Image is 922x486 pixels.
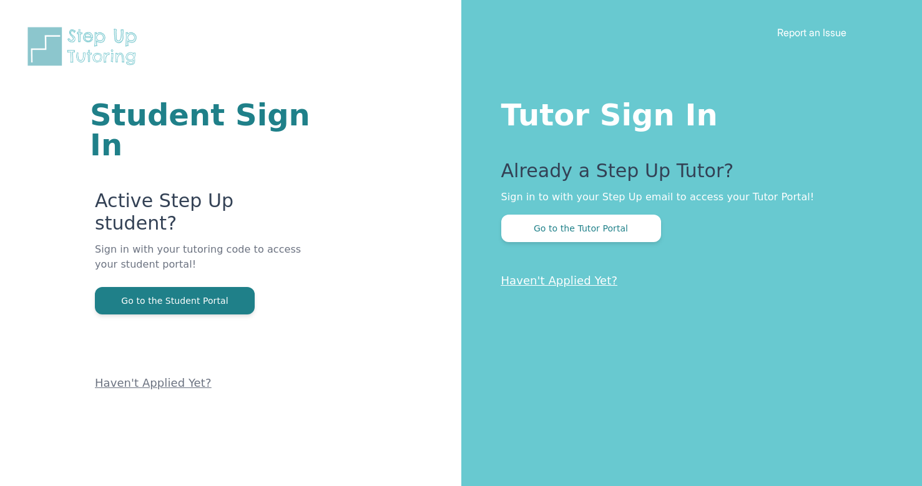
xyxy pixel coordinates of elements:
h1: Tutor Sign In [501,95,873,130]
a: Go to the Student Portal [95,294,255,306]
p: Sign in with your tutoring code to access your student portal! [95,242,311,287]
img: Step Up Tutoring horizontal logo [25,25,145,68]
h1: Student Sign In [90,100,311,160]
button: Go to the Student Portal [95,287,255,314]
p: Active Step Up student? [95,190,311,242]
a: Haven't Applied Yet? [95,376,212,389]
a: Report an Issue [777,26,846,39]
a: Haven't Applied Yet? [501,274,618,287]
button: Go to the Tutor Portal [501,215,661,242]
p: Sign in to with your Step Up email to access your Tutor Portal! [501,190,873,205]
p: Already a Step Up Tutor? [501,160,873,190]
a: Go to the Tutor Portal [501,222,661,234]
